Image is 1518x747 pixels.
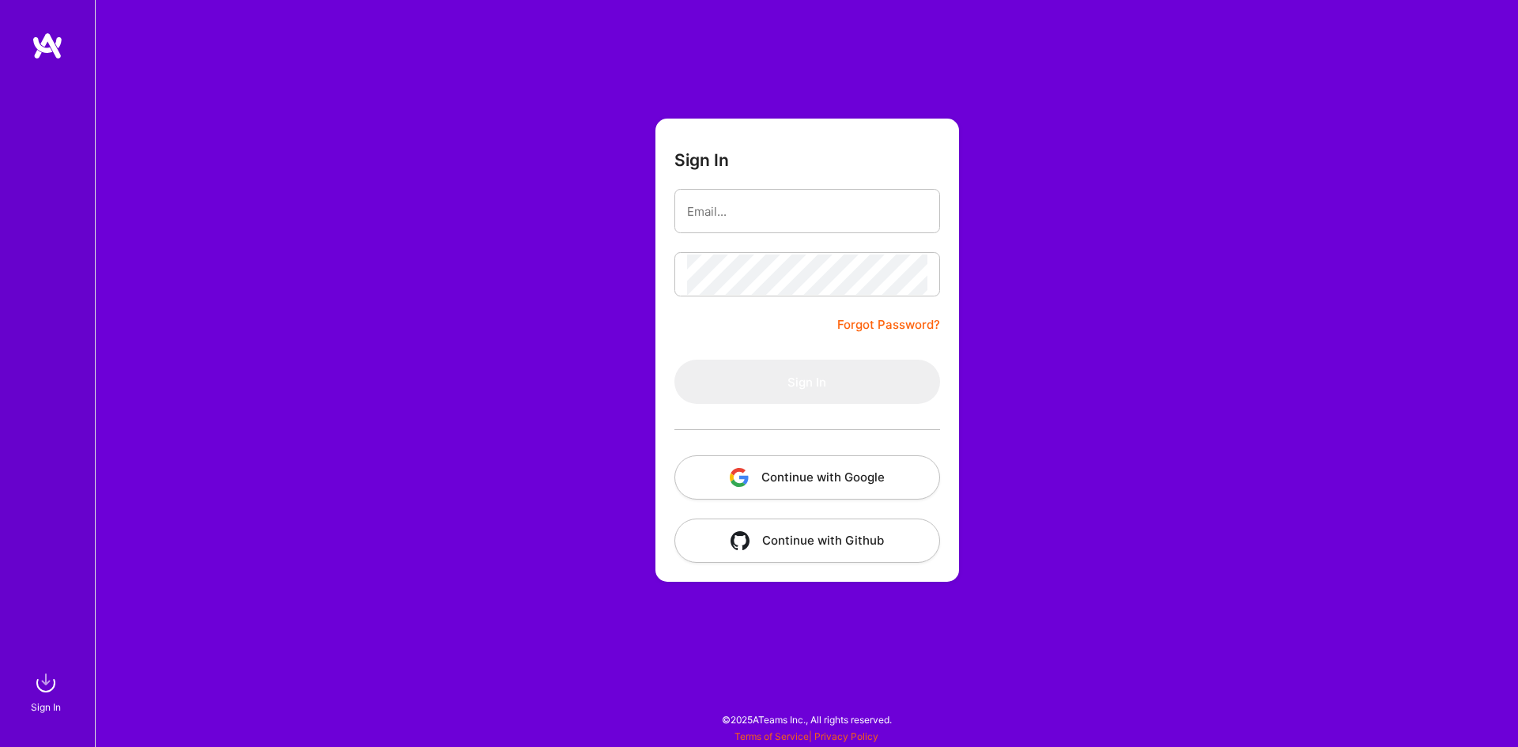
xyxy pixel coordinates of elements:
[730,468,749,487] img: icon
[674,455,940,500] button: Continue with Google
[734,730,878,742] span: |
[674,360,940,404] button: Sign In
[674,150,729,170] h3: Sign In
[33,667,62,715] a: sign inSign In
[837,315,940,334] a: Forgot Password?
[30,667,62,699] img: sign in
[687,191,927,232] input: Email...
[95,700,1518,739] div: © 2025 ATeams Inc., All rights reserved.
[731,531,750,550] img: icon
[814,730,878,742] a: Privacy Policy
[31,699,61,715] div: Sign In
[734,730,809,742] a: Terms of Service
[674,519,940,563] button: Continue with Github
[32,32,63,60] img: logo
